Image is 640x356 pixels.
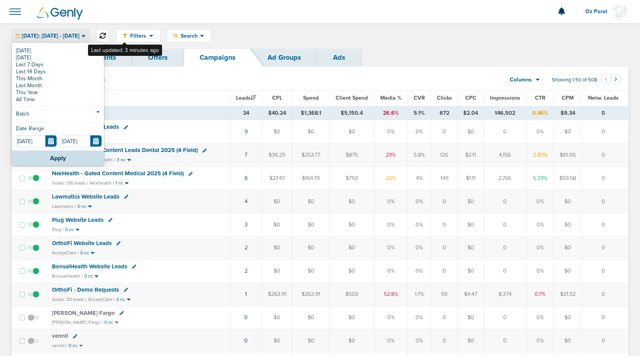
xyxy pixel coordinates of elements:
td: $0 [329,329,374,353]
td: 29% [374,143,408,167]
td: 0 [431,213,457,236]
td: 0% [526,306,554,329]
a: Batch [14,110,102,119]
td: 0 [582,236,628,259]
td: 0 [484,329,526,353]
span: Netw. Leads [588,95,619,101]
span: CPM [562,95,574,101]
a: 3 [245,221,248,228]
td: 0% [526,213,554,236]
td: 0% [374,236,408,259]
td: $0 [292,190,329,213]
td: $750 [329,167,374,190]
span: Clicks [437,95,452,101]
td: 0% [526,190,554,213]
td: $2.04 [457,106,483,120]
img: Genly [37,7,83,20]
td: 0 [582,306,628,329]
a: Last 14 Days [14,68,102,75]
td: $164.79 [292,167,329,190]
a: All Time [14,96,102,103]
span: Spend [303,95,319,101]
span: CPL [272,95,282,101]
td: 0% [526,329,554,353]
td: 0% [374,120,408,143]
td: $0 [554,213,582,236]
a: 0 [244,337,248,344]
td: 0 [582,213,628,236]
a: [DATE] [14,47,102,54]
td: $0 [457,306,483,329]
td: 52.8% [374,283,408,306]
span: Media % [380,95,402,101]
small: Goals: 20 leads | [52,297,86,302]
td: 2,766 [484,167,526,190]
td: 0.7% [526,283,554,306]
small: Goals: 136 leads | [52,180,88,186]
td: 1.7% [407,283,431,306]
td: $31.52 [554,283,582,306]
span: CTR [535,95,545,101]
td: $0 [262,190,292,213]
span: Lawmatics Website Leads [52,193,119,200]
td: 0 [582,190,628,213]
span: CVR [414,95,425,101]
td: 5.39% [526,167,554,190]
a: 0 [244,314,248,321]
td: $0 [554,306,582,329]
td: $263.91 [262,283,292,306]
div: Last updated: 3 minutes ago [88,45,162,56]
td: 0 [582,143,628,167]
td: $0 [292,213,329,236]
td: $0 [292,120,329,143]
td: 0% [407,236,431,259]
small: 0 nc [69,343,78,349]
td: 34 [230,106,262,120]
td: 0% [407,259,431,283]
span: Client Spend [336,95,368,101]
span: OrthoFi - Demo Requests [52,286,119,293]
td: $4.47 [457,283,483,306]
td: $0 [292,236,329,259]
td: $0 [329,236,374,259]
span: NexHealth - Gated Content Leads Dental 2025 (4 Field) [52,147,198,154]
td: $0 [262,213,292,236]
td: $59.58 [554,167,582,190]
td: $0 [554,236,582,259]
span: Impressions [490,95,520,101]
a: Dashboard [12,48,78,67]
td: $1.11 [457,167,483,190]
span: Search [178,33,200,39]
td: 0 [582,120,628,143]
a: 2 [245,244,248,251]
td: $0 [262,259,292,283]
td: $0 [262,236,292,259]
td: 0% [374,213,408,236]
td: $0 [329,190,374,213]
td: $9.34 [554,106,582,120]
span: Showing 1-50 of 508 [552,77,597,83]
td: $0 [554,190,582,213]
td: $263.91 [292,283,329,306]
td: 146,502 [484,106,526,120]
td: 0 [431,236,457,259]
td: 5.8% [407,143,431,167]
td: 4,156 [484,143,526,167]
span: Oz Porat [585,9,613,14]
span: NexHealth Website Leads [52,123,119,130]
td: 0% [407,120,431,143]
span: vennli [52,332,68,339]
span: CPC [465,95,476,101]
td: $0 [292,329,329,353]
a: Last Month [14,82,102,89]
td: 0% [407,213,431,236]
small: Plug | [52,227,64,232]
small: BonsaiHealth | [52,273,83,279]
td: 0% [407,329,431,353]
td: 0 [484,190,526,213]
small: AcceptCare | [88,297,115,302]
td: 0 [582,283,628,306]
span: [DATE]: [DATE] - [DATE] [22,33,79,39]
a: 7 [245,152,247,158]
td: $5,150.4 [329,106,374,120]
